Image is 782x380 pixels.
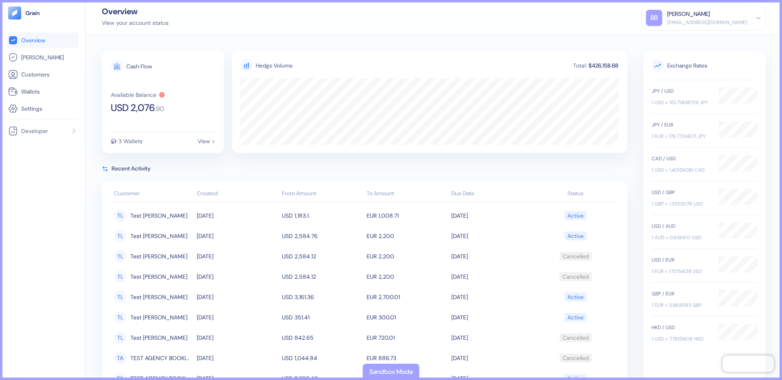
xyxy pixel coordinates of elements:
td: USD 842.65 [280,328,365,348]
div: View your account status [102,19,169,27]
div: Cancelled [562,270,589,284]
div: GBP / EUR [652,290,710,297]
th: Created [195,186,279,202]
td: [DATE] [195,205,279,226]
td: EUR 1,008.71 [365,205,449,226]
img: logo [25,10,40,16]
span: . 90 [155,106,164,112]
td: EUR 2,200 [365,226,449,246]
td: EUR 2,200 [365,246,449,266]
span: Test Leo Abreu [130,229,187,243]
td: [DATE] [449,246,534,266]
div: Total: [572,63,588,68]
div: TL [114,230,126,242]
a: Wallets [8,87,77,96]
div: [EMAIL_ADDRESS][DOMAIN_NAME] [667,19,747,26]
span: Recent Activity [112,164,151,173]
div: 3 Wallets [119,138,143,144]
div: 1 EUR = 176.77214071 JPY [652,133,710,140]
td: USD 1,044.84 [280,348,365,368]
div: TL [114,210,126,222]
div: TL [114,271,126,283]
td: [DATE] [449,348,534,368]
td: EUR 300.01 [365,307,449,328]
span: Customers [21,70,50,79]
div: 1 USD = 7.78155616 HKD [652,335,710,343]
td: [DATE] [449,307,534,328]
td: [DATE] [449,266,534,287]
div: 1 USD = 1.40159081 CAD [652,166,710,174]
span: Test Leo Abreu [130,290,187,304]
th: From Amount [280,186,365,202]
th: Customer [110,186,195,202]
td: [DATE] [449,328,534,348]
div: TL [114,311,126,323]
div: 1 USD = 152.71838729 JPY [652,99,710,106]
span: USD 2,076 [111,103,155,113]
div: Active [567,310,584,324]
span: Exchange Rates [652,59,758,72]
div: TL [114,332,126,344]
span: TEST AGENCY BOOKING [130,351,193,365]
td: [DATE] [195,307,279,328]
a: Overview [8,35,77,45]
a: Settings [8,104,77,114]
div: JPY / EUR [652,121,710,129]
span: Test Leo Abreu [130,270,187,284]
div: TA [114,352,126,364]
span: Developer [21,127,48,135]
span: Settings [21,105,42,113]
td: USD 351.41 [280,307,365,328]
span: Overview [21,36,45,44]
div: Status [536,189,615,198]
td: USD 2,584.12 [280,266,365,287]
td: EUR 886.73 [365,348,449,368]
div: Cancelled [562,351,589,365]
div: CAD / USD [652,155,710,162]
td: USD 3,161.36 [280,287,365,307]
div: Cancelled [562,331,589,345]
div: 1 EUR = 1.15754138 USD [652,268,710,275]
div: TL [114,291,126,303]
div: 1 EUR = 0.869593 GBP [652,301,710,309]
div: Active [567,209,584,223]
div: Sandbox Mode [369,367,413,377]
div: 1 GBP = 1.33113076 USD [652,200,710,207]
div: Overview [102,7,169,15]
td: USD 2,584.12 [280,246,365,266]
td: [DATE] [195,266,279,287]
td: EUR 720.01 [365,328,449,348]
div: Active [567,229,584,243]
td: EUR 2,700.01 [365,287,449,307]
div: USD / AUD [652,223,710,230]
div: Cash Flow [126,63,152,69]
span: Test Leo Abreu [130,310,187,324]
span: [PERSON_NAME] [21,53,64,61]
span: Test Leo Abreu [130,249,187,263]
div: USD / GBP [652,189,710,196]
div: $426,158.68 [588,63,619,68]
div: HKD / USD [652,324,710,331]
a: [PERSON_NAME] [8,52,77,62]
span: Wallets [21,87,40,96]
td: [DATE] [195,328,279,348]
div: 1 AUD = 0.656612 USD [652,234,710,241]
button: Available Balance [111,92,165,98]
iframe: Chatra live chat [723,356,774,372]
div: USD / EUR [652,256,710,264]
div: View > [198,138,215,144]
div: Active [567,290,584,304]
td: [DATE] [195,348,279,368]
div: Cancelled [562,249,589,263]
td: USD 1,183.1 [280,205,365,226]
td: [DATE] [195,246,279,266]
th: To Amount [365,186,449,202]
div: Hedge Volume [256,61,293,70]
td: EUR 2,200 [365,266,449,287]
span: Test Leo Abreu [130,209,187,223]
td: [DATE] [195,226,279,246]
div: [PERSON_NAME] [667,10,710,18]
a: Customers [8,70,77,79]
span: Test Leo Abreu [130,331,187,345]
td: [DATE] [449,226,534,246]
